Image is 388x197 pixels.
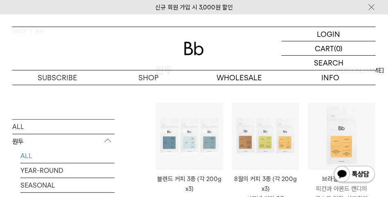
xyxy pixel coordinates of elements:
img: 8월의 커피 3종 (각 200g x3) [232,103,299,170]
p: 8월의 커피 3종 (각 200g x3) [232,174,299,194]
a: SHOP [103,70,194,85]
p: 브라질 아란치스 [308,174,375,184]
a: ALL [20,148,115,163]
img: 로고 [184,42,204,55]
img: 브라질 아란치스 [308,103,375,170]
p: (0) [334,41,343,55]
a: SUBSCRIBE [12,70,103,85]
a: 블렌드 커피 3종 (각 200g x3) [156,174,223,194]
img: 블렌드 커피 3종 (각 200g x3) [156,103,223,170]
p: 원두 [12,134,115,149]
p: LOGIN [317,27,341,41]
a: LOGIN [282,27,376,41]
p: INFO [285,70,376,85]
p: CART [315,41,334,55]
p: SEARCH [314,56,343,70]
a: YEAR-ROUND [20,163,115,177]
p: WHOLESALE [194,70,285,85]
img: 카카오톡 채널 1:1 채팅 버튼 [333,165,376,185]
a: ALL [12,119,115,134]
a: CART (0) [282,41,376,56]
a: SEASONAL [20,178,115,192]
a: 신규 회원 가입 시 3,000원 할인 [155,4,233,11]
